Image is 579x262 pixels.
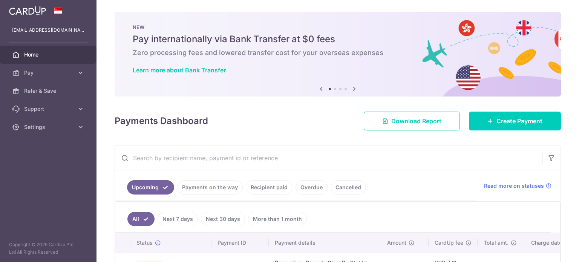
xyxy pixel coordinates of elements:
a: Download Report [364,112,460,130]
a: Read more on statuses [484,182,551,190]
span: Support [24,105,74,113]
span: Home [24,51,74,58]
span: CardUp fee [435,239,463,247]
a: Cancelled [331,180,366,195]
span: Read more on statuses [484,182,544,190]
img: Bank transfer banner [115,12,561,97]
span: Status [136,239,153,247]
input: Search by recipient name, payment id or reference [115,146,542,170]
p: NEW [133,24,543,30]
span: Total amt. [484,239,509,247]
a: More than 1 month [248,212,307,226]
th: Payment ID [211,233,269,253]
a: All [127,212,155,226]
a: Next 7 days [158,212,198,226]
h6: Zero processing fees and lowered transfer cost for your overseas expenses [133,48,543,57]
a: Overdue [296,180,328,195]
a: Next 30 days [201,212,245,226]
p: [EMAIL_ADDRESS][DOMAIN_NAME] [12,26,84,34]
span: Pay [24,69,74,77]
img: CardUp [9,6,46,15]
span: Charge date [531,239,562,247]
span: Amount [387,239,406,247]
th: Payment details [269,233,381,253]
a: Recipient paid [246,180,293,195]
h4: Payments Dashboard [115,114,208,128]
a: Upcoming [127,180,174,195]
span: Download Report [391,116,441,126]
a: Learn more about Bank Transfer [133,66,226,74]
h5: Pay internationally via Bank Transfer at $0 fees [133,33,543,45]
span: Refer & Save [24,87,74,95]
a: Payments on the way [177,180,243,195]
span: Settings [24,123,74,131]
